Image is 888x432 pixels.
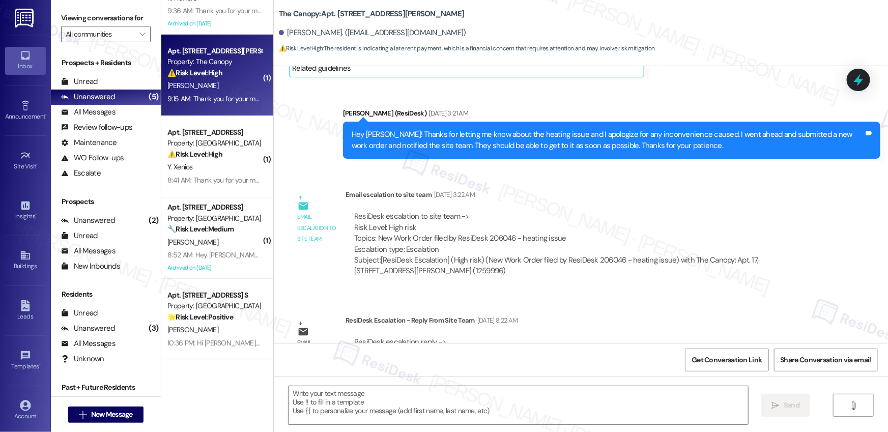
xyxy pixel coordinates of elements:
i:  [139,30,145,38]
div: Prospects [51,196,161,207]
div: Property: The Canopy [167,56,262,67]
i:  [850,401,857,410]
span: [PERSON_NAME] [167,238,218,247]
a: Site Visit • [5,147,46,175]
div: 10:36 PM: Hi [PERSON_NAME], good morning! [167,338,301,348]
label: Viewing conversations for [61,10,151,26]
div: Unanswered [61,215,115,226]
div: New Inbounds [61,261,120,272]
span: Share Conversation via email [781,355,871,365]
div: 8:52 AM: Hey [PERSON_NAME], we appreciate your text! We'll be back at 11AM to help you out. If it... [167,250,598,260]
div: Maintenance [61,137,117,148]
div: ResiDesk escalation to site team -> Risk Level: High risk Topics: New Work Order filed by ResiDes... [354,211,818,255]
div: Property: [GEOGRAPHIC_DATA] [167,138,262,149]
div: Property: [GEOGRAPHIC_DATA] [167,301,262,311]
div: (5) [146,89,161,105]
div: Prospects + Residents [51,57,161,68]
span: • [39,361,41,368]
div: [PERSON_NAME] (ResiDesk) [343,108,880,122]
span: [PERSON_NAME] [167,325,218,334]
div: Review follow-ups [61,122,132,133]
a: Insights • [5,197,46,224]
a: Account [5,397,46,424]
div: Archived on [DATE] [166,17,263,30]
div: Email escalation reply [298,337,337,370]
span: New Message [91,409,133,420]
button: New Message [68,407,144,423]
div: Apt. [STREET_ADDRESS] S [167,290,262,301]
span: • [45,111,47,119]
i:  [79,411,87,419]
div: Unread [61,308,98,319]
div: ResiDesk escalation reply -> Done Thank you, 😊 [PERSON_NAME] Property Manager The Canopy Apartmen... [354,337,812,369]
div: Apt. [STREET_ADDRESS] [167,127,262,138]
button: Share Conversation via email [774,349,878,371]
span: Get Conversation Link [692,355,762,365]
div: Hey [PERSON_NAME]! Thanks for letting me know about the heating issue and I apologize for any inc... [352,129,864,151]
div: Unknown [61,354,104,364]
div: Email escalation to site team [298,212,337,244]
strong: ⚠️ Risk Level: High [167,150,222,159]
div: Unanswered [61,92,115,102]
div: Unanswered [61,323,115,334]
div: [PERSON_NAME]. ([EMAIL_ADDRESS][DOMAIN_NAME]) [279,27,466,38]
div: (3) [146,321,161,336]
div: Property: [GEOGRAPHIC_DATA] [167,213,262,224]
button: Send [761,394,811,417]
div: [DATE] 3:21 AM [426,108,468,119]
div: Email escalation to site team [346,189,826,204]
div: Apt. [STREET_ADDRESS] [167,202,262,213]
div: ResiDesk Escalation - Reply From Site Team [346,315,826,329]
div: 8:41 AM: Thank you for your message. Our offices are currently closed, but we will contact you wh... [167,176,762,185]
a: Leads [5,297,46,325]
div: [DATE] 8:22 AM [475,315,518,326]
div: Unread [61,76,98,87]
div: WO Follow-ups [61,153,124,163]
div: 9:36 AM: Thank you for your message. Our offices are currently closed, but we will contact you wh... [167,6,764,15]
strong: ⚠️ Risk Level: High [167,68,222,77]
span: : The resident is indicating a late rent payment, which is a financial concern that requires atte... [279,43,655,54]
div: Residents [51,289,161,300]
span: • [35,211,37,218]
div: [DATE] 3:22 AM [432,189,475,200]
div: All Messages [61,338,116,349]
button: Get Conversation Link [685,349,768,371]
div: (2) [146,213,161,228]
a: Templates • [5,347,46,375]
strong: 🔧 Risk Level: Medium [167,224,234,234]
div: Unread [61,231,98,241]
div: All Messages [61,246,116,256]
div: Subject: [ResiDesk Escalation] (High risk) (New Work Order filed by ResiDesk 206046 - heating iss... [354,255,818,277]
div: Apt. [STREET_ADDRESS][PERSON_NAME] [167,46,262,56]
strong: 🌟 Risk Level: Positive [167,312,233,322]
div: All Messages [61,107,116,118]
i:  [772,401,780,410]
b: The Canopy: Apt. [STREET_ADDRESS][PERSON_NAME] [279,9,464,19]
span: Send [784,400,799,411]
input: All communities [66,26,134,42]
span: Y. Xenios [167,162,193,171]
div: 9:15 AM: Thank you for your message. Our offices are currently closed, but we will contact you wh... [167,94,762,103]
a: Buildings [5,247,46,274]
strong: ⚠️ Risk Level: High [279,44,323,52]
div: Archived on [DATE] [166,262,263,274]
img: ResiDesk Logo [15,9,36,27]
a: Inbox [5,47,46,74]
div: Escalate [61,168,101,179]
span: [PERSON_NAME] [167,81,218,90]
div: Past + Future Residents [51,382,161,393]
span: • [37,161,38,168]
